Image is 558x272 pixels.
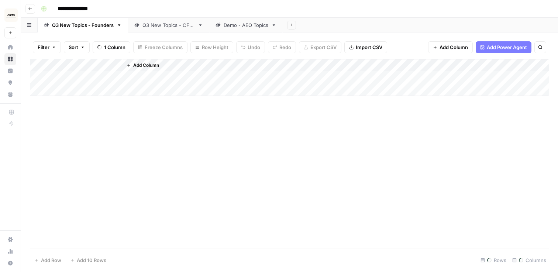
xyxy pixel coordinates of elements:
button: Undo [236,41,265,53]
button: Add Row [30,254,66,266]
a: Browse [4,53,16,65]
button: Add Column [124,61,162,70]
span: Add Power Agent [487,44,527,51]
a: Opportunities [4,77,16,89]
a: Settings [4,234,16,245]
button: Filter [33,41,61,53]
a: Insights [4,65,16,77]
div: Q3 New Topics - Founders [52,21,114,29]
div: Q3 New Topics - CFOs [142,21,195,29]
img: Carta Logo [4,8,18,22]
button: Export CSV [299,41,341,53]
button: Workspace: Carta [4,6,16,24]
a: Q3 New Topics - Founders [38,18,128,32]
span: 1 Column [104,44,125,51]
div: Demo - AEO Topics [224,21,268,29]
div: Rows [478,254,509,266]
button: Import CSV [344,41,387,53]
span: Add Row [41,256,61,264]
a: Demo - AEO Topics [209,18,283,32]
div: Columns [509,254,549,266]
button: Add Column [428,41,473,53]
span: Freeze Columns [145,44,183,51]
a: Q3 New Topics - CFOs [128,18,209,32]
span: Undo [248,44,260,51]
span: Add 10 Rows [77,256,106,264]
button: Add 10 Rows [66,254,111,266]
button: Sort [64,41,90,53]
button: Row Height [190,41,233,53]
span: Filter [38,44,49,51]
a: Usage [4,245,16,257]
a: Your Data [4,89,16,100]
button: Redo [268,41,296,53]
span: Import CSV [356,44,382,51]
button: Freeze Columns [133,41,187,53]
span: Row Height [202,44,228,51]
button: Help + Support [4,257,16,269]
span: Add Column [133,62,159,69]
span: Add Column [440,44,468,51]
span: Sort [69,44,78,51]
button: 1 Column [93,41,130,53]
a: Home [4,41,16,53]
button: Add Power Agent [476,41,531,53]
span: Export CSV [310,44,337,51]
span: Redo [279,44,291,51]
